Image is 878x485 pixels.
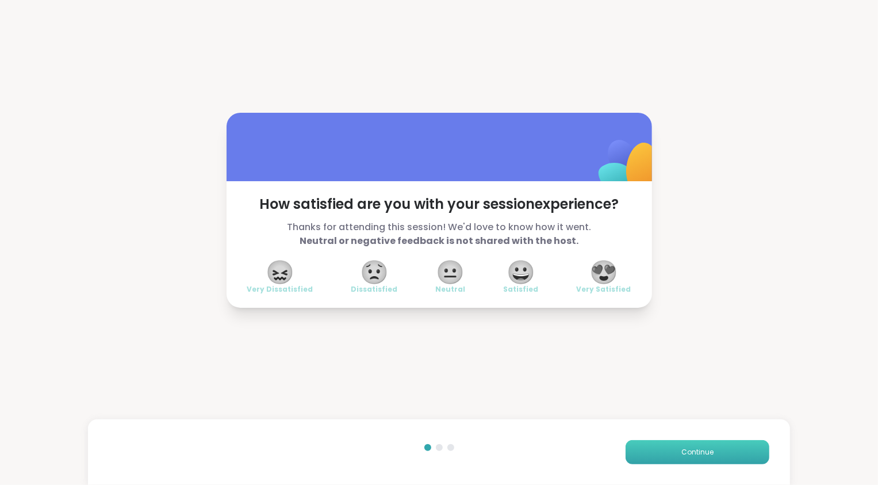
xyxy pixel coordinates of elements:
[300,234,578,247] b: Neutral or negative feedback is not shared with the host.
[247,285,313,294] span: Very Dissatisfied
[351,285,398,294] span: Dissatisfied
[247,195,631,213] span: How satisfied are you with your session experience?
[360,262,389,282] span: 😟
[572,110,686,224] img: ShareWell Logomark
[681,447,714,457] span: Continue
[436,285,466,294] span: Neutral
[504,285,539,294] span: Satisfied
[436,262,465,282] span: 😐
[247,220,631,248] span: Thanks for attending this session! We'd love to know how it went.
[626,440,769,464] button: Continue
[507,262,535,282] span: 😀
[266,262,294,282] span: 😖
[577,285,631,294] span: Very Satisfied
[589,262,618,282] span: 😍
